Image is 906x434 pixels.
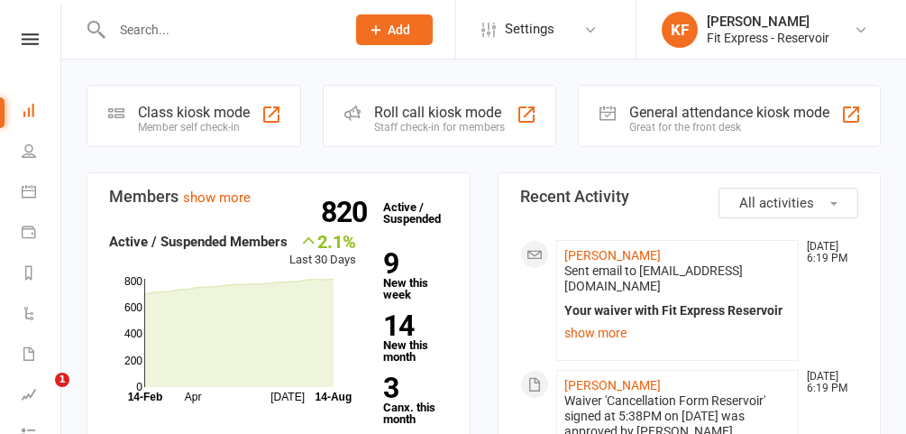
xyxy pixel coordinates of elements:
[564,303,792,319] div: Your waiver with Fit Express Reservoir
[564,248,661,263] a: [PERSON_NAME]
[718,188,858,218] button: All activities
[22,173,62,214] a: Calendar
[798,371,857,394] time: [DATE] 6:19 PM
[321,199,374,226] strong: 820
[356,14,433,45] button: Add
[109,234,288,250] strong: Active / Suspended Members
[289,231,356,251] div: 2.1%
[388,23,410,37] span: Add
[109,188,448,206] h3: Members
[629,121,829,134] div: Great for the front desk
[18,373,61,416] iframe: Intercom live chat
[183,189,251,206] a: show more
[505,9,554,50] span: Settings
[138,104,250,121] div: Class kiosk mode
[374,121,505,134] div: Staff check-in for members
[55,373,69,387] span: 1
[707,30,829,46] div: Fit Express - Reservoir
[22,133,62,173] a: People
[520,188,859,206] h3: Recent Activity
[662,12,698,48] div: KF
[383,250,440,277] strong: 9
[374,104,505,121] div: Roll call kiosk mode
[374,188,453,238] a: 820Active / Suspended
[798,241,857,264] time: [DATE] 6:19 PM
[22,214,62,254] a: Payments
[383,312,440,339] strong: 14
[564,263,743,293] span: Sent email to [EMAIL_ADDRESS][DOMAIN_NAME]
[707,14,829,30] div: [PERSON_NAME]
[383,312,447,363] a: 14New this month
[22,92,62,133] a: Dashboard
[383,374,447,425] a: 3Canx. this month
[739,195,814,211] span: All activities
[138,121,250,134] div: Member self check-in
[564,320,792,346] a: show more
[106,17,333,42] input: Search...
[22,254,62,295] a: Reports
[289,231,356,270] div: Last 30 Days
[383,250,447,300] a: 9New this week
[629,104,829,121] div: General attendance kiosk mode
[564,378,661,392] a: [PERSON_NAME]
[383,374,440,402] strong: 3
